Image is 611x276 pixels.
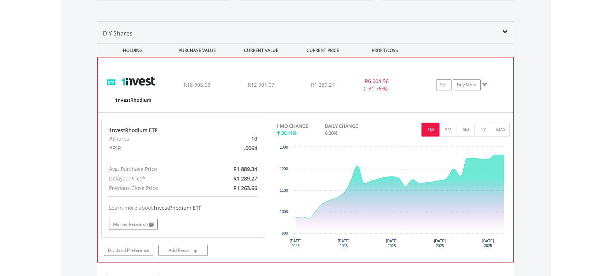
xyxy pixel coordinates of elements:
[109,219,158,230] a: Market Research
[109,204,258,212] div: Learn more about
[104,134,210,143] div: #Shares
[453,79,481,90] a: Buy More
[482,239,494,248] text: [DATE] 2025
[248,81,274,88] span: R12 901.07
[353,44,416,57] div: PROFIT/LOSS
[280,145,288,149] text: 1300
[338,239,349,248] text: [DATE] 2025
[474,123,492,137] button: 1Y
[276,143,510,253] svg: Interactive chart
[457,123,475,137] button: 6M
[280,210,288,214] text: 1000
[281,130,297,136] span: 30.11%
[233,184,257,191] span: R1 263.66
[421,123,439,137] button: 1M
[104,164,210,174] div: Avg. Purchase Price
[104,143,210,153] div: #FSR
[233,175,257,182] span: R1 289.27
[325,130,338,136] span: 0.00%
[158,245,208,256] a: Add Recurring
[280,167,288,171] text: 1200
[233,165,257,172] span: R1 889.34
[289,239,301,248] text: [DATE] 2025
[348,78,403,92] div: - (- 31.76%)
[98,44,164,57] div: HOLDING
[184,81,210,88] span: R18 905.63
[276,123,308,130] div: 1 MO CHANGE
[210,134,263,143] div: 10
[230,44,292,57] div: CURRENT VALUE
[104,174,210,183] div: Delayed Price*
[492,123,510,137] button: MAX
[294,44,352,57] div: CURRENT PRICE
[325,123,383,130] div: DAILY CHANGE
[153,204,201,211] span: 1nvestRhodium ETF
[282,231,288,235] text: 900
[109,127,258,134] div: 1nvestRhodium ETF
[166,44,228,57] div: PURCHASE VALUE
[104,245,153,256] a: Dividend Preference
[434,239,446,248] text: [DATE] 2025
[101,67,164,111] img: EQU.ZA.ETFRHO.png
[439,123,457,137] button: 3M
[365,78,389,85] span: R6 004.56
[436,79,451,90] a: Sell
[103,29,132,37] span: DIY Shares
[210,143,263,153] div: .0064
[280,189,288,193] text: 1100
[104,183,210,193] div: Previous Close Price
[311,81,335,88] span: R1 289.27
[386,239,397,248] text: [DATE] 2025
[276,143,510,253] div: Chart. Highcharts interactive chart.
